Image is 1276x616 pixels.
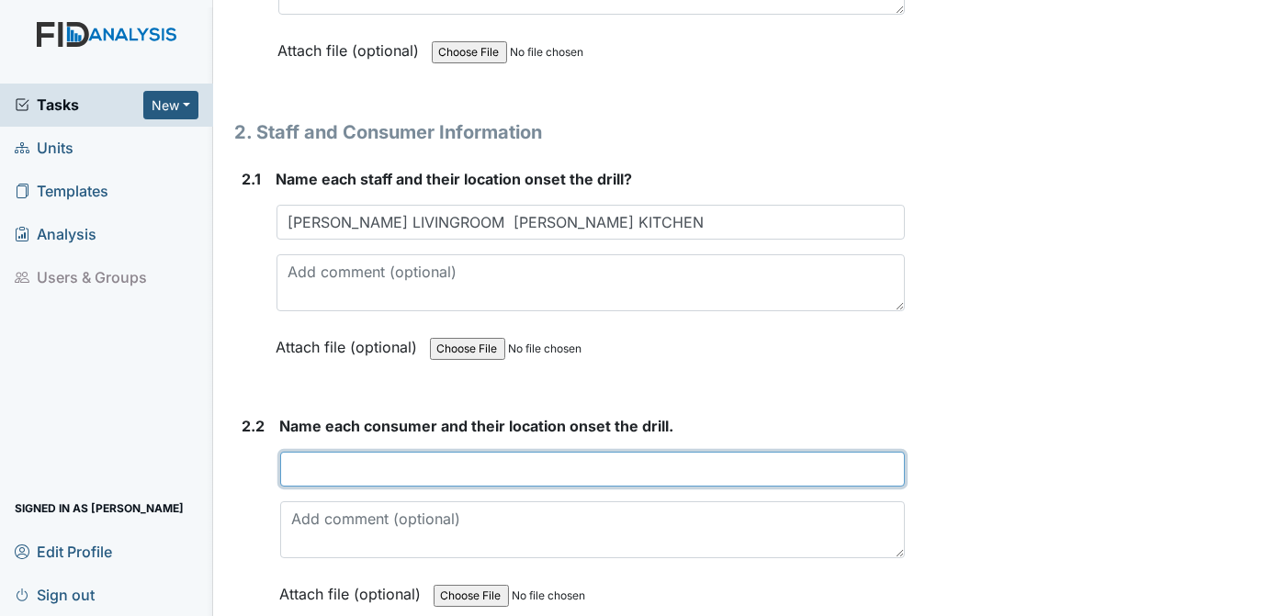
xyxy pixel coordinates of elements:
[277,170,633,188] span: Name each staff and their location onset the drill?
[280,417,674,435] span: Name each consumer and their location onset the drill.
[143,91,198,119] button: New
[15,94,143,116] a: Tasks
[15,220,96,249] span: Analysis
[277,326,425,358] label: Attach file (optional)
[243,168,262,190] label: 2.1
[15,494,184,522] span: Signed in as [PERSON_NAME]
[243,415,265,437] label: 2.2
[280,573,429,605] label: Attach file (optional)
[15,177,108,206] span: Templates
[278,29,427,62] label: Attach file (optional)
[15,580,95,609] span: Sign out
[15,134,73,162] span: Units
[15,537,112,566] span: Edit Profile
[235,118,906,146] h1: 2. Staff and Consumer Information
